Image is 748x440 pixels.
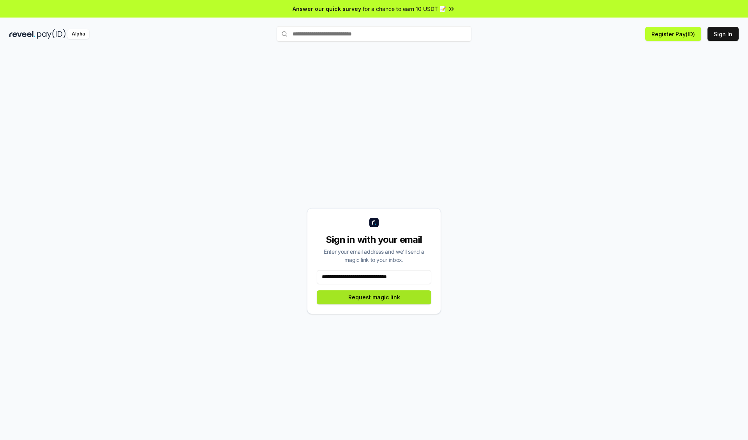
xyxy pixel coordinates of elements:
div: Enter your email address and we’ll send a magic link to your inbox. [317,247,431,264]
span: for a chance to earn 10 USDT 📝 [363,5,446,13]
img: logo_small [369,218,379,227]
button: Request magic link [317,290,431,304]
button: Register Pay(ID) [645,27,701,41]
img: reveel_dark [9,29,35,39]
img: pay_id [37,29,66,39]
div: Alpha [67,29,89,39]
span: Answer our quick survey [293,5,361,13]
button: Sign In [707,27,739,41]
div: Sign in with your email [317,233,431,246]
